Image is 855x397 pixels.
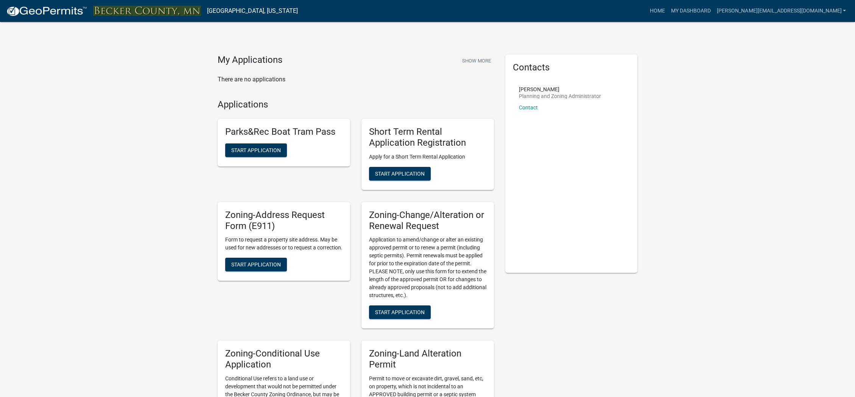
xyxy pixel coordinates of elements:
[225,143,287,157] button: Start Application
[714,4,849,18] a: [PERSON_NAME][EMAIL_ADDRESS][DOMAIN_NAME]
[231,147,281,153] span: Start Application
[218,99,494,110] h4: Applications
[375,170,425,176] span: Start Application
[519,104,538,111] a: Contact
[513,62,630,73] h5: Contacts
[231,262,281,268] span: Start Application
[225,258,287,271] button: Start Application
[369,210,486,232] h5: Zoning-Change/Alteration or Renewal Request
[225,210,343,232] h5: Zoning-Address Request Form (E911)
[369,153,486,161] p: Apply for a Short Term Rental Application
[369,348,486,370] h5: Zoning-Land Alteration Permit
[93,6,201,16] img: Becker County, Minnesota
[369,305,431,319] button: Start Application
[225,126,343,137] h5: Parks&Rec Boat Tram Pass
[207,5,298,17] a: [GEOGRAPHIC_DATA], [US_STATE]
[369,126,486,148] h5: Short Term Rental Application Registration
[647,4,668,18] a: Home
[225,348,343,370] h5: Zoning-Conditional Use Application
[218,54,282,66] h4: My Applications
[459,54,494,67] button: Show More
[375,309,425,315] span: Start Application
[218,75,494,84] p: There are no applications
[519,93,601,99] p: Planning and Zoning Administrator
[369,236,486,299] p: Application to amend/change or alter an existing approved permit or to renew a permit (including ...
[369,167,431,181] button: Start Application
[519,87,601,92] p: [PERSON_NAME]
[668,4,714,18] a: My Dashboard
[225,236,343,252] p: Form to request a property site address. May be used for new addresses or to request a correction.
